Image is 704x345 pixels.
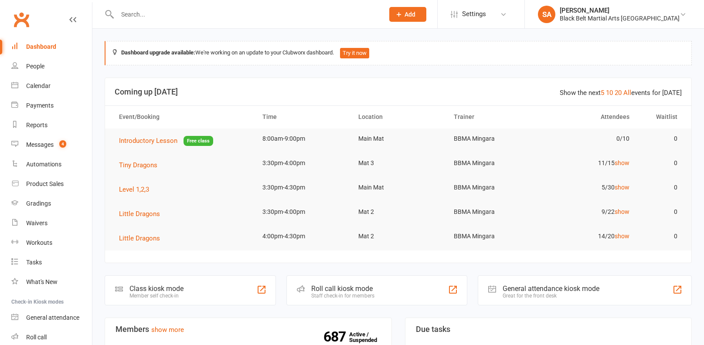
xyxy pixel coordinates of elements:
div: Show the next events for [DATE] [560,88,682,98]
td: 8:00am-9:00pm [255,129,350,149]
div: Dashboard [26,43,56,50]
span: Tiny Dragons [119,161,157,169]
button: Level 1,2,3 [119,184,155,195]
td: 0 [637,153,685,173]
a: 20 [615,89,622,97]
a: 10 [606,89,613,97]
th: Trainer [446,106,542,128]
div: Reports [26,122,48,129]
td: 5/30 [542,177,638,198]
div: Product Sales [26,180,64,187]
a: show [615,233,629,240]
div: Staff check-in for members [311,293,374,299]
div: Black Belt Martial Arts [GEOGRAPHIC_DATA] [560,14,680,22]
div: Member self check-in [129,293,184,299]
a: 5 [601,89,604,97]
div: Roll call [26,334,47,341]
td: 14/20 [542,226,638,247]
a: Automations [11,155,92,174]
div: Gradings [26,200,51,207]
div: Payments [26,102,54,109]
td: 11/15 [542,153,638,173]
td: 0 [637,226,685,247]
a: show [615,208,629,215]
td: Main Mat [350,129,446,149]
a: Tasks [11,253,92,272]
td: BBMA Mingara [446,202,542,222]
div: SA [538,6,555,23]
td: Main Mat [350,177,446,198]
div: We're working on an update to your Clubworx dashboard. [105,41,692,65]
div: Roll call kiosk mode [311,284,374,293]
td: 3:30pm-4:30pm [255,177,350,198]
span: Add [405,11,415,18]
td: 0 [637,202,685,222]
td: BBMA Mingara [446,177,542,198]
button: Little Dragons [119,233,166,244]
div: Class kiosk mode [129,284,184,293]
a: Clubworx [10,9,32,30]
span: Settings [462,4,486,24]
button: Try it now [340,48,369,58]
strong: Dashboard upgrade available: [121,49,195,56]
th: Location [350,106,446,128]
td: 0 [637,177,685,198]
th: Attendees [542,106,638,128]
a: People [11,57,92,76]
strong: 687 [323,330,349,343]
td: 0 [637,129,685,149]
div: Automations [26,161,61,168]
a: All [623,89,631,97]
span: Free class [184,136,213,146]
span: Introductory Lesson [119,137,177,145]
button: Add [389,7,426,22]
button: Tiny Dragons [119,160,163,170]
a: Dashboard [11,37,92,57]
div: Workouts [26,239,52,246]
td: 3:30pm-4:00pm [255,202,350,222]
td: 0/10 [542,129,638,149]
a: show more [151,326,184,334]
td: 9/22 [542,202,638,222]
h3: Due tasks [416,325,681,334]
div: Tasks [26,259,42,266]
td: 3:30pm-4:00pm [255,153,350,173]
td: Mat 2 [350,226,446,247]
button: Little Dragons [119,209,166,219]
td: 4:00pm-4:30pm [255,226,350,247]
a: Reports [11,115,92,135]
span: Little Dragons [119,210,160,218]
td: BBMA Mingara [446,129,542,149]
th: Waitlist [637,106,685,128]
a: Payments [11,96,92,115]
h3: Members [116,325,381,334]
input: Search... [115,8,378,20]
div: Waivers [26,220,48,227]
span: 4 [59,140,66,148]
a: Workouts [11,233,92,253]
td: Mat 3 [350,153,446,173]
div: Messages [26,141,54,148]
div: General attendance kiosk mode [503,284,599,293]
span: Little Dragons [119,234,160,242]
a: Gradings [11,194,92,213]
th: Time [255,106,350,128]
div: What's New [26,278,58,285]
div: [PERSON_NAME] [560,7,680,14]
th: Event/Booking [111,106,255,128]
h3: Coming up [DATE] [115,88,682,96]
td: BBMA Mingara [446,153,542,173]
a: Messages 4 [11,135,92,155]
a: Waivers [11,213,92,233]
div: People [26,63,44,70]
span: Level 1,2,3 [119,186,149,193]
a: Product Sales [11,174,92,194]
td: Mat 2 [350,202,446,222]
a: General attendance kiosk mode [11,308,92,328]
a: show [615,159,629,166]
td: BBMA Mingara [446,226,542,247]
button: Introductory LessonFree class [119,135,213,146]
a: Calendar [11,76,92,96]
div: Great for the front desk [503,293,599,299]
div: General attendance [26,314,79,321]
